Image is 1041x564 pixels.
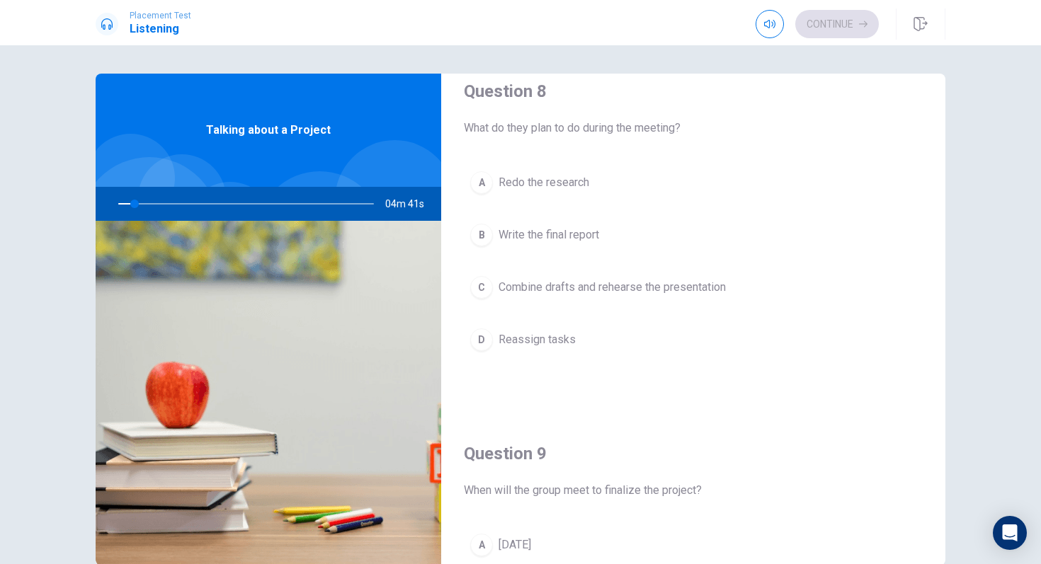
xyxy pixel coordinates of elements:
[464,120,923,137] span: What do they plan to do during the meeting?
[130,21,191,38] h1: Listening
[993,516,1027,550] div: Open Intercom Messenger
[499,226,599,243] span: Write the final report
[464,527,923,563] button: A[DATE]
[464,217,923,253] button: BWrite the final report
[464,270,923,305] button: CCombine drafts and rehearse the presentation
[499,174,589,191] span: Redo the research
[470,224,493,246] div: B
[206,122,331,139] span: Talking about a Project
[464,80,923,103] h4: Question 8
[470,276,493,299] div: C
[470,171,493,194] div: A
[130,11,191,21] span: Placement Test
[499,331,576,348] span: Reassign tasks
[499,279,726,296] span: Combine drafts and rehearse the presentation
[464,482,923,499] span: When will the group meet to finalize the project?
[464,322,923,357] button: DReassign tasks
[385,187,436,221] span: 04m 41s
[470,534,493,556] div: A
[464,442,923,465] h4: Question 9
[470,328,493,351] div: D
[464,165,923,200] button: ARedo the research
[499,536,531,553] span: [DATE]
